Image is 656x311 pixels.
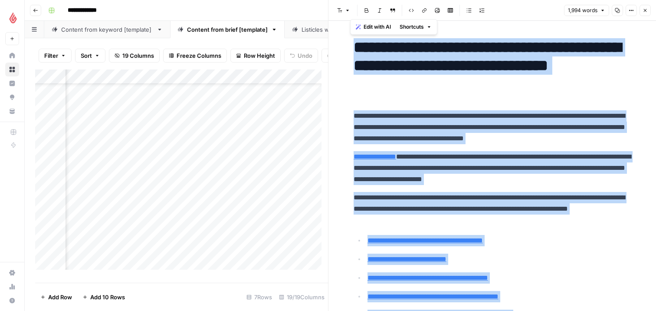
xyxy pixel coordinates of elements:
[44,51,58,60] span: Filter
[364,23,391,31] span: Edit with AI
[39,49,72,63] button: Filter
[244,51,275,60] span: Row Height
[44,21,170,38] a: Content from keyword [template]
[187,25,268,34] div: Content from brief [template]
[90,293,125,301] span: Add 10 Rows
[122,51,154,60] span: 19 Columns
[400,23,424,31] span: Shortcuts
[285,21,397,38] a: Listicles workflow [template]
[302,25,380,34] div: Listicles workflow [template]
[276,290,328,304] div: 19/19 Columns
[284,49,318,63] button: Undo
[177,51,221,60] span: Freeze Columns
[5,90,19,104] a: Opportunities
[170,21,285,38] a: Content from brief [template]
[564,5,609,16] button: 1,994 words
[5,63,19,76] a: Browse
[5,294,19,308] button: Help + Support
[5,49,19,63] a: Home
[298,51,312,60] span: Undo
[5,280,19,294] a: Usage
[568,7,597,14] span: 1,994 words
[243,290,276,304] div: 7 Rows
[75,49,105,63] button: Sort
[5,10,21,26] img: Lightspeed Logo
[48,293,72,301] span: Add Row
[163,49,227,63] button: Freeze Columns
[230,49,281,63] button: Row Height
[352,21,394,33] button: Edit with AI
[35,290,77,304] button: Add Row
[77,290,130,304] button: Add 10 Rows
[5,76,19,90] a: Insights
[5,7,19,29] button: Workspace: Lightspeed
[396,21,435,33] button: Shortcuts
[61,25,153,34] div: Content from keyword [template]
[81,51,92,60] span: Sort
[5,266,19,280] a: Settings
[5,104,19,118] a: Your Data
[109,49,160,63] button: 19 Columns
